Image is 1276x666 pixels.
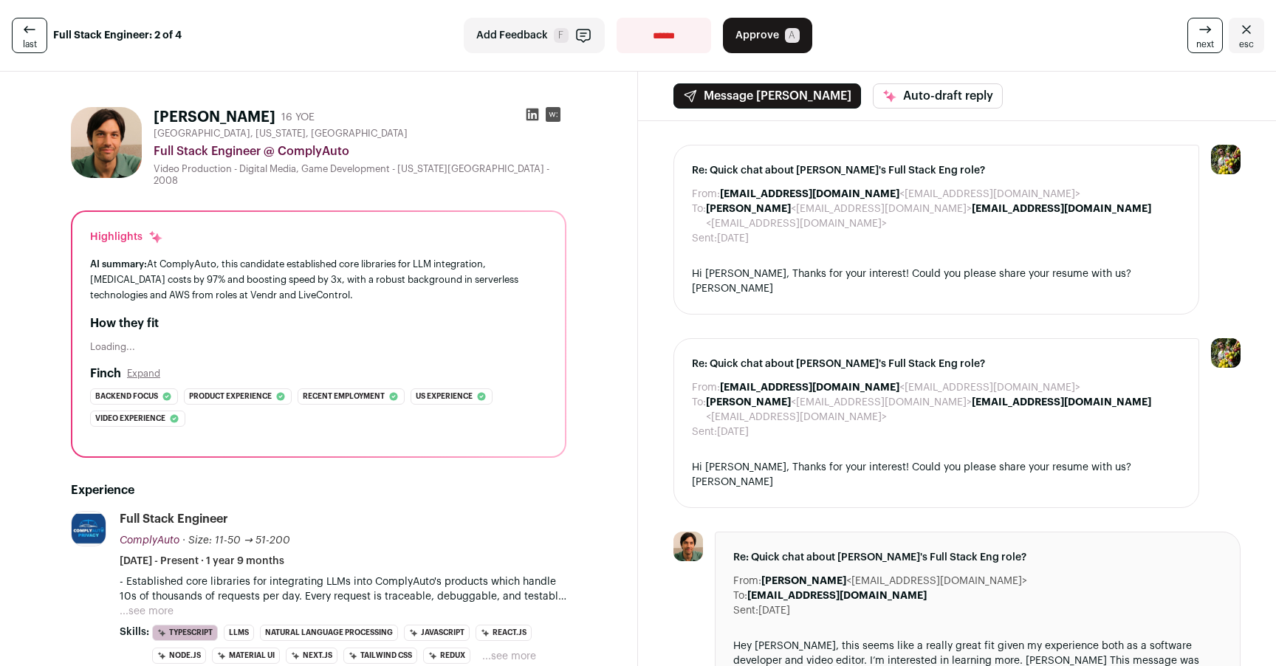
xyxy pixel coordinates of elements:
b: [EMAIL_ADDRESS][DOMAIN_NAME] [720,382,899,393]
span: Re: Quick chat about [PERSON_NAME]'s Full Stack Eng role? [692,357,1181,371]
span: Re: Quick chat about [PERSON_NAME]'s Full Stack Eng role? [692,163,1181,178]
span: Video experience [95,411,165,426]
dd: <[EMAIL_ADDRESS][DOMAIN_NAME]> [720,187,1080,202]
div: At ComplyAuto, this candidate established core libraries for LLM integration, [MEDICAL_DATA] cost... [90,256,547,303]
dd: <[EMAIL_ADDRESS][DOMAIN_NAME]> [720,380,1080,395]
button: ...see more [120,604,174,619]
dd: [DATE] [717,425,749,439]
button: Message [PERSON_NAME] [673,83,861,109]
p: - Established core libraries for integrating LLMs into ComplyAuto's products which handle 10s of ... [120,574,566,604]
h2: Finch [90,365,121,382]
span: Us experience [416,389,473,404]
li: Next.js [286,648,337,664]
dt: Sent: [692,231,717,246]
dd: <[EMAIL_ADDRESS][DOMAIN_NAME]> <[EMAIL_ADDRESS][DOMAIN_NAME]> [706,202,1181,231]
span: esc [1239,38,1254,50]
b: [EMAIL_ADDRESS][DOMAIN_NAME] [720,189,899,199]
dt: From: [692,187,720,202]
span: ComplyAuto [120,535,179,546]
img: 6689865-medium_jpg [1211,145,1241,174]
li: JavaScript [404,625,470,641]
img: 86e429f9db33411b61b09af523819ddee8e1336921d73d877350f0717cf6d31c.jpg [71,107,142,178]
div: Highlights [90,230,163,244]
h2: How they fit [90,315,547,332]
span: last [23,38,37,50]
dt: Sent: [692,425,717,439]
span: [DATE] - Present · 1 year 9 months [120,554,284,569]
dt: To: [692,202,706,231]
span: next [1196,38,1214,50]
dd: <[EMAIL_ADDRESS][DOMAIN_NAME]> [761,574,1027,588]
dd: <[EMAIL_ADDRESS][DOMAIN_NAME]> <[EMAIL_ADDRESS][DOMAIN_NAME]> [706,395,1181,425]
h1: [PERSON_NAME] [154,107,275,128]
span: Product experience [189,389,272,404]
span: Skills: [120,625,149,639]
b: [PERSON_NAME] [761,576,846,586]
li: Natural Language Processing [260,625,398,641]
li: Redux [423,648,470,664]
button: ...see more [482,649,536,664]
strong: Full Stack Engineer: 2 of 4 [53,28,182,43]
b: [EMAIL_ADDRESS][DOMAIN_NAME] [972,204,1151,214]
li: Tailwind CSS [343,648,417,664]
b: [PERSON_NAME] [706,397,791,408]
div: Loading... [90,341,547,353]
b: [PERSON_NAME] [706,204,791,214]
img: 6689865-medium_jpg [1211,338,1241,368]
li: Material UI [212,648,280,664]
dt: To: [692,395,706,425]
dt: From: [733,574,761,588]
dt: To: [733,588,747,603]
button: Add Feedback F [464,18,605,53]
li: React.js [476,625,532,641]
button: Auto-draft reply [873,83,1003,109]
dt: Sent: [733,603,758,618]
span: Re: Quick chat about [PERSON_NAME]'s Full Stack Eng role? [733,550,1222,565]
div: Full Stack Engineer [120,511,228,527]
button: Expand [127,368,160,380]
span: [GEOGRAPHIC_DATA], [US_STATE], [GEOGRAPHIC_DATA] [154,128,408,140]
a: next [1187,18,1223,53]
img: 86e429f9db33411b61b09af523819ddee8e1336921d73d877350f0717cf6d31c.jpg [673,532,703,561]
span: Recent employment [303,389,385,404]
dd: [DATE] [758,603,790,618]
h2: Experience [71,481,566,499]
span: F [554,28,569,43]
img: 71365a71684afc150b3b3761c25cb7583bb6c3c77e638658c6ec5f0b24b6118e.jpg [72,512,106,546]
li: TypeScript [152,625,218,641]
li: LLMs [224,625,254,641]
b: [EMAIL_ADDRESS][DOMAIN_NAME] [972,397,1151,408]
dt: From: [692,380,720,395]
b: [EMAIL_ADDRESS][DOMAIN_NAME] [747,591,927,601]
div: Hi [PERSON_NAME], Thanks for your interest! Could you please share your resume with us? [PERSON_N... [692,460,1181,490]
a: Close [1229,18,1264,53]
li: Node.js [152,648,206,664]
span: · Size: 11-50 → 51-200 [182,535,290,546]
a: last [12,18,47,53]
button: Approve A [723,18,812,53]
span: Approve [735,28,779,43]
div: Hi [PERSON_NAME], Thanks for your interest! Could you please share your resume with us? [PERSON_N... [692,267,1181,296]
span: AI summary: [90,259,147,269]
dd: [DATE] [717,231,749,246]
div: Video Production - Digital Media, Game Development - [US_STATE][GEOGRAPHIC_DATA] - 2008 [154,163,566,187]
div: 16 YOE [281,110,315,125]
span: Backend focus [95,389,158,404]
span: Add Feedback [476,28,548,43]
span: A [785,28,800,43]
div: Full Stack Engineer @ ComplyAuto [154,143,566,160]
